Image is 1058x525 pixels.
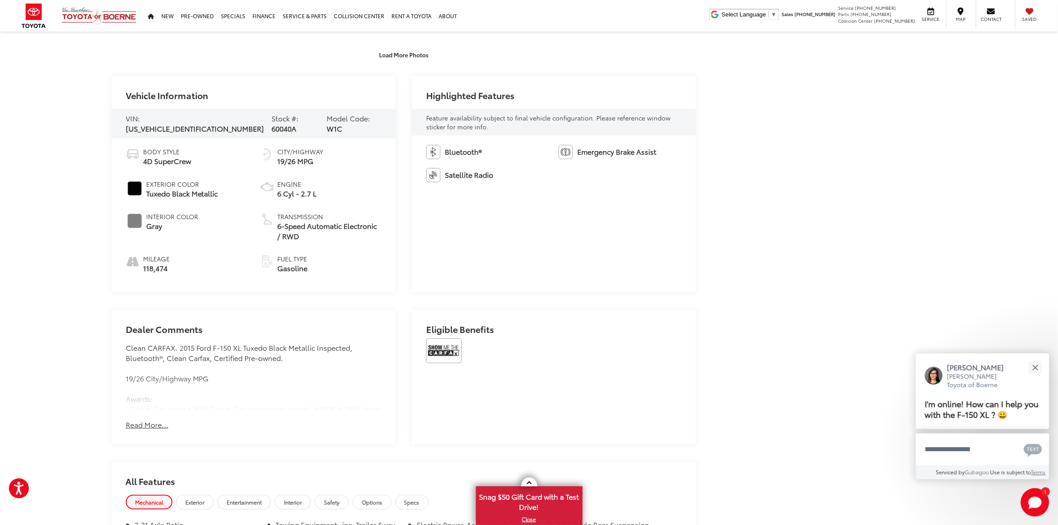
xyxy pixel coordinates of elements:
img: Vic Vaughan Toyota of Boerne [61,7,137,25]
span: Select Language [722,11,766,18]
span: 19/26 MPG [277,156,323,166]
i: mileage icon [126,254,139,267]
span: VIN: [126,113,140,123]
button: Toggle Chat Window [1021,488,1049,517]
img: Bluetooth® [426,145,440,159]
span: Collision Center [838,17,873,24]
span: Exterior [185,498,204,506]
span: Interior [284,498,302,506]
span: Fuel Type [277,254,307,263]
span: Options [362,498,382,506]
span: Exterior Color [146,180,218,188]
span: Saved [1020,16,1039,22]
span: [PHONE_NUMBER] [874,17,915,24]
img: Emergency Brake Assist [559,145,573,159]
svg: Start Chat [1021,488,1049,517]
span: Transmission [277,212,381,221]
span: Safety [324,498,339,506]
span: Use is subject to [990,468,1031,476]
span: #808080 [128,214,142,228]
span: Map [951,16,970,22]
span: [US_VEHICLE_IDENTIFICATION_NUMBER] [126,123,264,133]
span: W1C [327,123,342,133]
span: Emergency Brake Assist [577,147,656,157]
span: Interior Color [146,212,198,221]
h2: All Features [112,462,696,495]
span: Stock #: [271,113,299,123]
p: [PERSON_NAME] [947,362,1013,372]
span: Service [838,4,854,11]
span: Snag $50 Gift Card with a Test Drive! [477,487,582,514]
span: Body Style [143,147,191,156]
span: [PHONE_NUMBER] [850,11,891,17]
span: 6-Speed Automatic Electronic / RWD [277,221,381,241]
span: 118,474 [143,263,170,273]
button: Close [1026,358,1045,377]
span: Contact [981,16,1002,22]
span: [PHONE_NUMBER] [794,11,835,17]
img: View CARFAX report [426,338,462,363]
span: Entertainment [227,498,262,506]
a: Select Language​ [722,11,777,18]
span: Model Code: [327,113,370,123]
span: Specs [404,498,419,506]
button: Read More... [126,420,168,430]
span: 1 [1044,489,1046,493]
a: Gubagoo. [965,468,990,476]
textarea: Type your message [916,433,1049,465]
span: I'm online! How can I help you with the F-150 XL ? 😀 [925,397,1038,420]
span: Sales [782,11,793,17]
span: Gray [146,221,198,231]
span: Feature availability subject to final vehicle configuration. Please reference window sticker for ... [426,113,671,131]
h2: Dealer Comments [126,324,381,343]
h2: Vehicle Information [126,90,208,100]
span: Gasoline [277,263,307,273]
span: City/Highway [277,147,323,156]
span: Engine [277,180,316,188]
h2: Highlighted Features [426,90,515,100]
span: Serviced by [936,468,965,476]
svg: Text [1024,443,1042,457]
div: Close[PERSON_NAME][PERSON_NAME] Toyota of BoerneI'm online! How can I help you with the F-150 XL ... [916,353,1049,479]
p: [PERSON_NAME] Toyota of Boerne [947,372,1013,389]
button: Load More Photos [373,47,435,62]
div: Clean CARFAX. 2015 Ford F-150 XL Tuxedo Black Metallic Inspected, Bluetooth®, Clean Carfax, Certi... [126,343,381,409]
span: Service [921,16,941,22]
span: #040404 [128,181,142,196]
span: Mileage [143,254,170,263]
h2: Eligible Benefits [426,324,682,338]
img: Satellite Radio [426,168,440,182]
span: Tuxedo Black Metallic [146,188,218,199]
span: [PHONE_NUMBER] [855,4,896,11]
span: Satellite Radio [445,170,493,180]
span: 4D SuperCrew [143,156,191,166]
span: ▼ [771,11,777,18]
span: 60040A [271,123,296,133]
span: 6 Cyl - 2.7 L [277,188,316,199]
img: Fuel Economy [260,147,274,161]
span: Bluetooth® [445,147,482,157]
a: Terms [1031,468,1046,476]
span: Parts [838,11,849,17]
button: Chat with SMS [1021,439,1045,459]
